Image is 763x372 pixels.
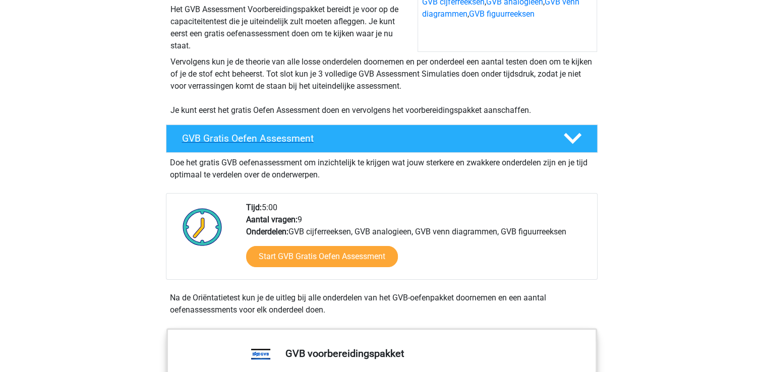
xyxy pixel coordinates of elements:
div: Na de Oriëntatietest kun je de uitleg bij alle onderdelen van het GVB-oefenpakket doornemen en ee... [166,292,598,316]
a: GVB figuurreeksen [469,9,535,19]
div: 5:00 9 GVB cijferreeksen, GVB analogieen, GVB venn diagrammen, GVB figuurreeksen [239,202,597,279]
div: Vervolgens kun je de theorie van alle losse onderdelen doornemen en per onderdeel een aantal test... [166,56,597,116]
a: GVB Gratis Oefen Assessment [162,125,602,153]
div: Doe het gratis GVB oefenassessment om inzichtelijk te krijgen wat jouw sterkere en zwakkere onder... [166,153,598,181]
h4: GVB Gratis Oefen Assessment [182,133,547,144]
a: Start GVB Gratis Oefen Assessment [246,246,398,267]
b: Tijd: [246,203,262,212]
b: Onderdelen: [246,227,288,236]
b: Aantal vragen: [246,215,298,224]
img: Klok [177,202,228,252]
